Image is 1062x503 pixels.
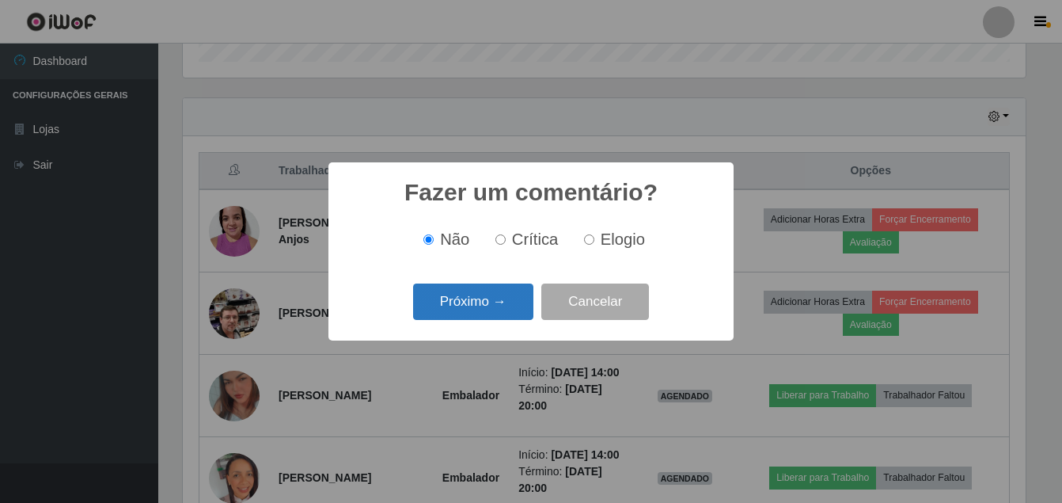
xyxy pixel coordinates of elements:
input: Crítica [495,234,506,245]
input: Elogio [584,234,594,245]
button: Cancelar [541,284,649,321]
span: Não [440,231,469,248]
input: Não [423,234,434,245]
button: Próximo → [413,284,533,321]
span: Elogio [601,231,645,248]
span: Crítica [512,231,559,248]
h2: Fazer um comentário? [404,178,658,207]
